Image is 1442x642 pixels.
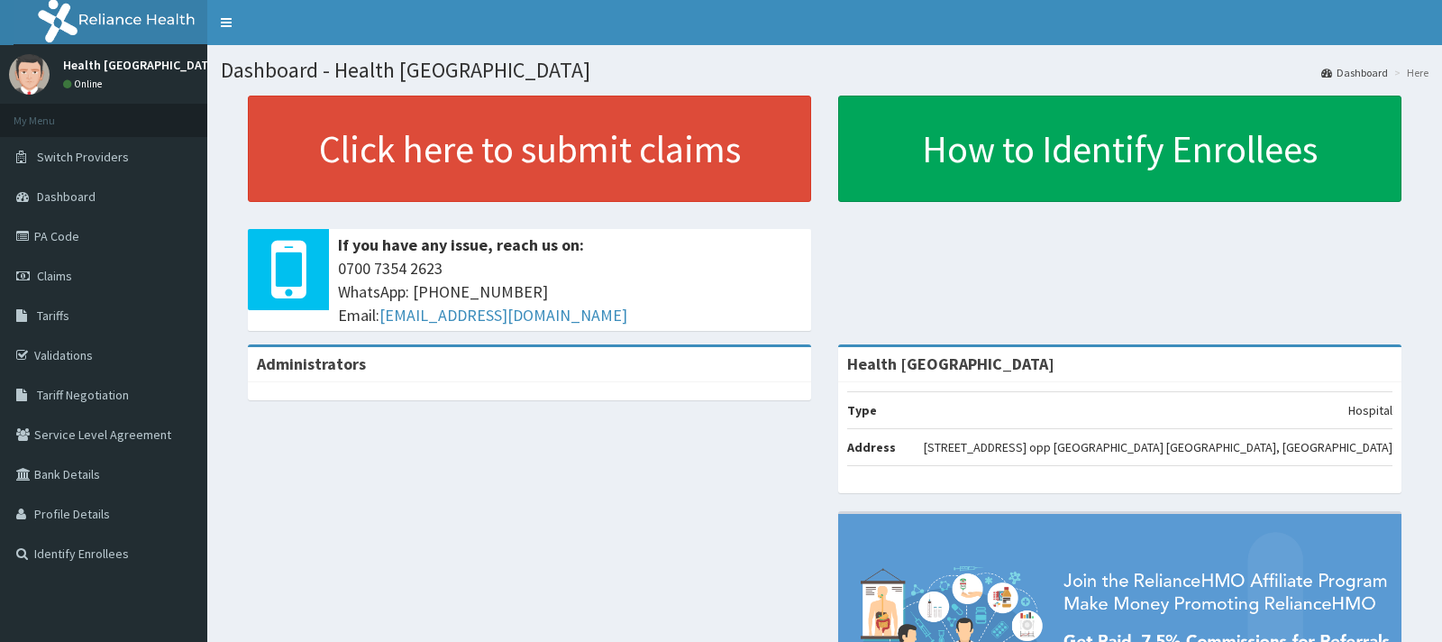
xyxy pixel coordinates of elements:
img: User Image [9,54,50,95]
li: Here [1390,65,1428,80]
p: Health [GEOGRAPHIC_DATA] [63,59,220,71]
h1: Dashboard - Health [GEOGRAPHIC_DATA] [221,59,1428,82]
p: Hospital [1348,401,1392,419]
span: Claims [37,268,72,284]
b: Type [847,402,877,418]
span: Tariffs [37,307,69,324]
span: Switch Providers [37,149,129,165]
b: If you have any issue, reach us on: [338,234,584,255]
a: How to Identify Enrollees [838,96,1401,202]
p: [STREET_ADDRESS] opp [GEOGRAPHIC_DATA] [GEOGRAPHIC_DATA], [GEOGRAPHIC_DATA] [924,438,1392,456]
a: [EMAIL_ADDRESS][DOMAIN_NAME] [379,305,627,326]
span: 0700 7354 2623 WhatsApp: [PHONE_NUMBER] Email: [338,257,802,326]
span: Tariff Negotiation [37,387,129,403]
span: Dashboard [37,188,96,205]
b: Address [847,439,896,455]
a: Online [63,78,106,90]
a: Click here to submit claims [248,96,811,202]
strong: Health [GEOGRAPHIC_DATA] [847,353,1054,374]
b: Administrators [257,353,366,374]
a: Dashboard [1321,65,1388,80]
